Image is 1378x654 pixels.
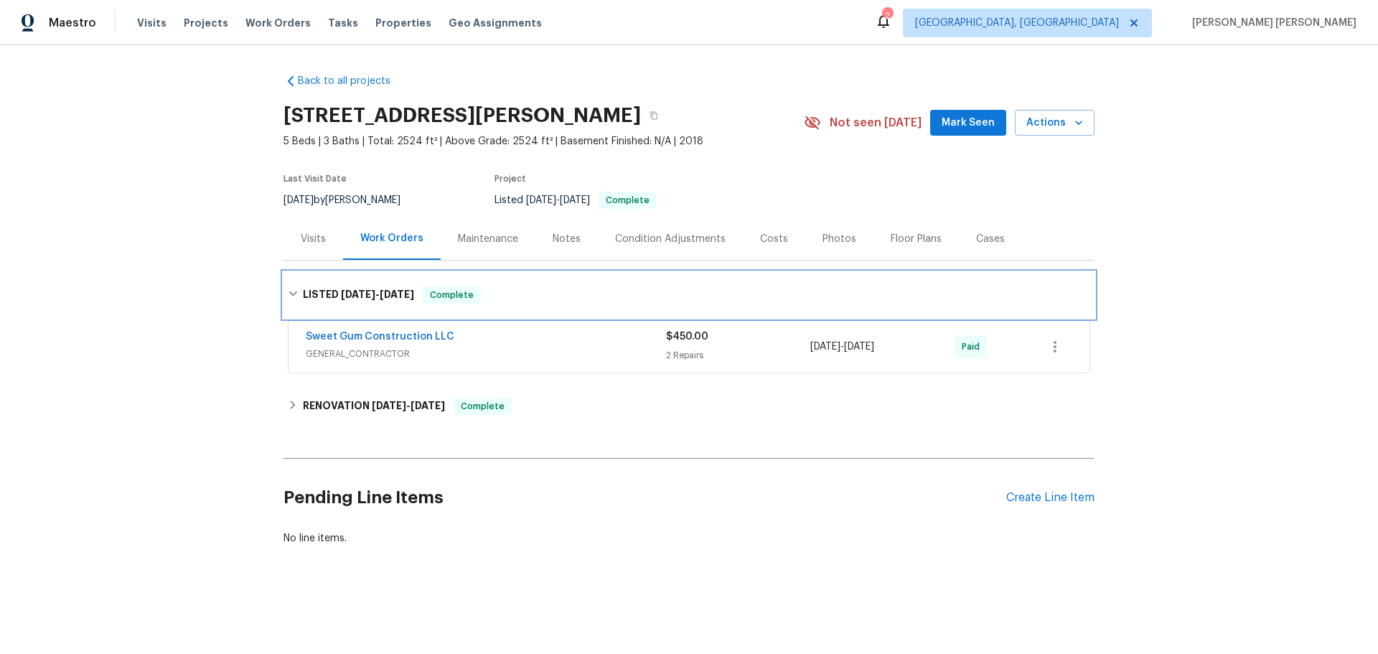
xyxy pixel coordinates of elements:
[303,398,445,415] h6: RENOVATION
[380,289,414,299] span: [DATE]
[455,399,510,414] span: Complete
[458,232,518,246] div: Maintenance
[137,16,167,30] span: Visits
[283,195,314,205] span: [DATE]
[301,232,326,246] div: Visits
[915,16,1119,30] span: [GEOGRAPHIC_DATA], [GEOGRAPHIC_DATA]
[372,401,445,411] span: -
[283,272,1095,318] div: LISTED [DATE]-[DATE]Complete
[283,389,1095,424] div: RENOVATION [DATE]-[DATE]Complete
[495,195,657,205] span: Listed
[760,232,788,246] div: Costs
[615,232,726,246] div: Condition Adjustments
[962,340,985,354] span: Paid
[1015,110,1095,136] button: Actions
[553,232,581,246] div: Notes
[930,110,1006,136] button: Mark Seen
[882,9,892,23] div: 2
[600,196,655,205] span: Complete
[891,232,942,246] div: Floor Plans
[822,232,856,246] div: Photos
[360,231,423,246] div: Work Orders
[641,103,667,129] button: Copy Address
[341,289,414,299] span: -
[942,114,995,132] span: Mark Seen
[1186,16,1356,30] span: [PERSON_NAME] [PERSON_NAME]
[666,332,708,342] span: $450.00
[666,348,810,363] div: 2 Repairs
[283,531,1095,546] div: No line items.
[283,134,804,149] span: 5 Beds | 3 Baths | Total: 2524 ft² | Above Grade: 2524 ft² | Basement Finished: N/A | 2018
[560,195,590,205] span: [DATE]
[341,289,375,299] span: [DATE]
[810,340,874,354] span: -
[184,16,228,30] span: Projects
[283,174,347,183] span: Last Visit Date
[411,401,445,411] span: [DATE]
[830,116,922,130] span: Not seen [DATE]
[1026,114,1083,132] span: Actions
[810,342,840,352] span: [DATE]
[49,16,96,30] span: Maestro
[495,174,526,183] span: Project
[449,16,542,30] span: Geo Assignments
[526,195,556,205] span: [DATE]
[526,195,590,205] span: -
[283,108,641,123] h2: [STREET_ADDRESS][PERSON_NAME]
[283,464,1006,531] h2: Pending Line Items
[306,332,454,342] a: Sweet Gum Construction LLC
[283,74,421,88] a: Back to all projects
[976,232,1005,246] div: Cases
[283,192,418,209] div: by [PERSON_NAME]
[375,16,431,30] span: Properties
[424,288,479,302] span: Complete
[844,342,874,352] span: [DATE]
[303,286,414,304] h6: LISTED
[245,16,311,30] span: Work Orders
[328,18,358,28] span: Tasks
[306,347,666,361] span: GENERAL_CONTRACTOR
[1006,491,1095,505] div: Create Line Item
[372,401,406,411] span: [DATE]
